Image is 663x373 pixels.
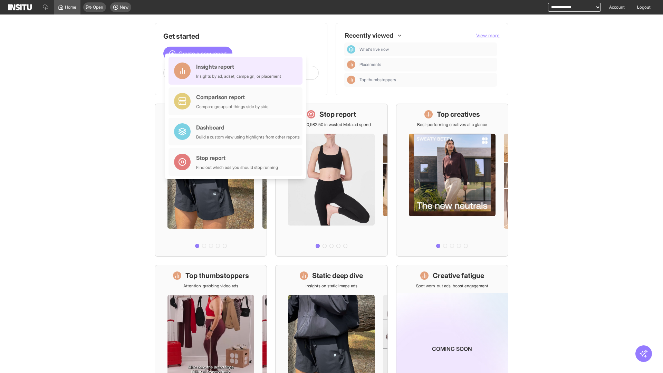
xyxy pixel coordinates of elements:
[359,47,494,52] span: What's live now
[65,4,76,10] span: Home
[359,77,396,83] span: Top thumbstoppers
[196,154,278,162] div: Stop report
[196,104,269,109] div: Compare groups of things side by side
[120,4,128,10] span: New
[359,77,494,83] span: Top thumbstoppers
[476,32,500,38] span: View more
[347,76,355,84] div: Insights
[196,134,300,140] div: Build a custom view using highlights from other reports
[93,4,103,10] span: Open
[359,62,494,67] span: Placements
[196,165,278,170] div: Find out which ads you should stop running
[163,47,232,60] button: Create a new report
[359,47,389,52] span: What's live now
[437,109,480,119] h1: Top creatives
[312,271,363,280] h1: Static deep dive
[196,63,281,71] div: Insights report
[196,74,281,79] div: Insights by ad, adset, campaign, or placement
[319,109,356,119] h1: Stop report
[292,122,371,127] p: Save £20,982.50 in wasted Meta ad spend
[196,123,300,132] div: Dashboard
[196,93,269,101] div: Comparison report
[347,45,355,54] div: Dashboard
[179,49,227,58] span: Create a new report
[306,283,357,289] p: Insights on static image ads
[476,32,500,39] button: View more
[396,104,508,257] a: Top creativesBest-performing creatives at a glance
[275,104,387,257] a: Stop reportSave £20,982.50 in wasted Meta ad spend
[347,60,355,69] div: Insights
[183,283,238,289] p: Attention-grabbing video ads
[359,62,381,67] span: Placements
[8,4,32,10] img: Logo
[417,122,487,127] p: Best-performing creatives at a glance
[155,104,267,257] a: What's live nowSee all active ads instantly
[185,271,249,280] h1: Top thumbstoppers
[163,31,319,41] h1: Get started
